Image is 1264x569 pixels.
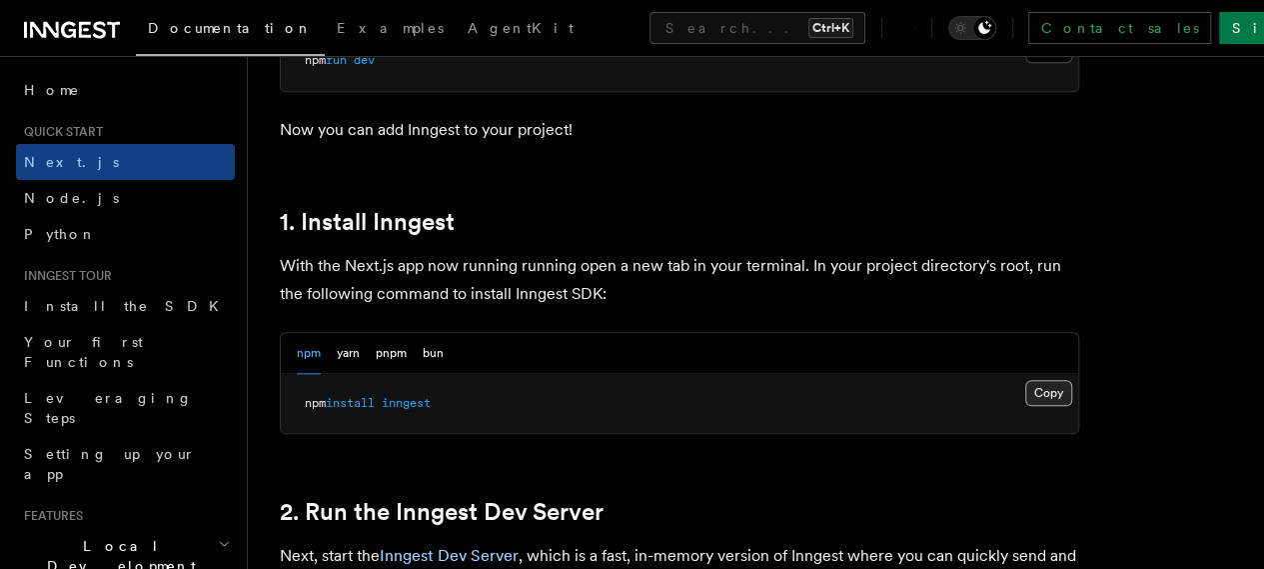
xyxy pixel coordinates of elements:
span: Your first Functions [24,334,143,370]
a: Documentation [136,6,325,56]
button: bun [423,333,444,374]
a: Home [16,72,235,108]
span: Quick start [16,124,103,140]
a: Python [16,216,235,252]
kbd: Ctrl+K [808,18,853,38]
span: dev [354,53,375,67]
span: Inngest tour [16,268,112,284]
a: Examples [325,6,456,54]
span: npm [305,53,326,67]
p: With the Next.js app now running running open a new tab in your terminal. In your project directo... [280,252,1079,308]
span: install [326,396,375,410]
a: Your first Functions [16,324,235,380]
p: Now you can add Inngest to your project! [280,116,1079,144]
a: Inngest Dev Server [380,546,519,565]
a: 1. Install Inngest [280,208,455,236]
span: Setting up your app [24,446,196,482]
a: Install the SDK [16,288,235,324]
a: Setting up your app [16,436,235,492]
a: Leveraging Steps [16,380,235,436]
button: yarn [337,333,360,374]
span: Next.js [24,154,119,170]
span: run [326,53,347,67]
span: Leveraging Steps [24,390,193,426]
span: Home [24,80,80,100]
span: Python [24,226,97,242]
span: AgentKit [468,20,574,36]
button: Copy [1025,380,1072,406]
span: Node.js [24,190,119,206]
button: npm [297,333,321,374]
a: Contact sales [1028,12,1211,44]
span: npm [305,396,326,410]
a: AgentKit [456,6,586,54]
button: pnpm [376,333,407,374]
a: Next.js [16,144,235,180]
button: Search...Ctrl+K [649,12,865,44]
span: Documentation [148,20,313,36]
button: Toggle dark mode [948,16,996,40]
span: inngest [382,396,431,410]
span: Features [16,508,83,524]
span: Examples [337,20,444,36]
span: Install the SDK [24,298,231,314]
a: Node.js [16,180,235,216]
a: 2. Run the Inngest Dev Server [280,498,604,526]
